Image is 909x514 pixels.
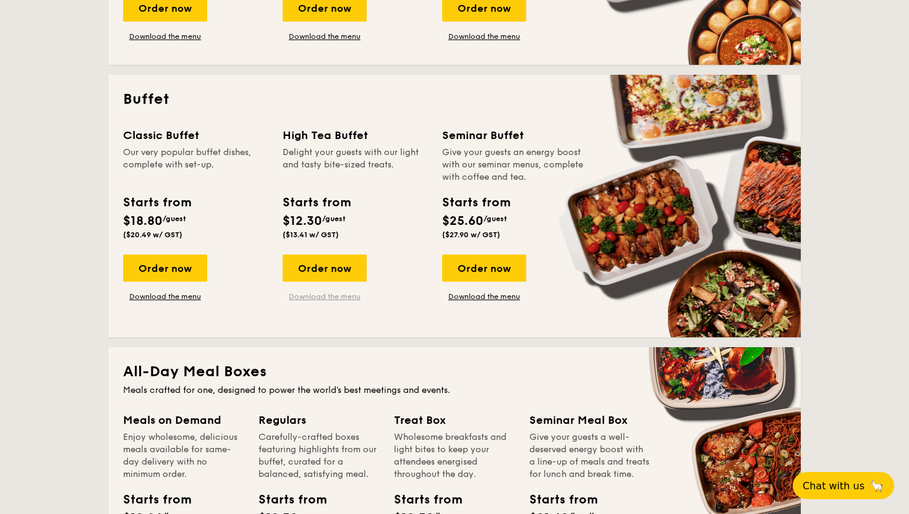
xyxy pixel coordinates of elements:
button: Chat with us🦙 [793,472,894,499]
div: Our very popular buffet dishes, complete with set-up. [123,146,268,183]
div: Starts from [529,491,585,509]
span: ($27.90 w/ GST) [442,230,500,239]
span: $25.60 [442,214,484,229]
div: Give your guests an energy boost with our seminar menus, complete with coffee and tea. [442,146,587,183]
span: /guest [163,214,186,223]
div: Starts from [123,193,190,212]
div: Order now [442,255,526,282]
div: Wholesome breakfasts and light bites to keep your attendees energised throughout the day. [394,431,514,481]
span: 🦙 [869,479,884,493]
div: Starts from [258,491,314,509]
div: Meals crafted for one, designed to power the world's best meetings and events. [123,384,786,397]
div: Regulars [258,411,379,429]
div: Classic Buffet [123,127,268,144]
div: Delight your guests with our light and tasty bite-sized treats. [283,146,427,183]
div: Treat Box [394,411,514,429]
div: Seminar Meal Box [529,411,650,429]
a: Download the menu [123,32,207,41]
div: Order now [123,255,207,282]
a: Download the menu [442,32,526,41]
span: $18.80 [123,214,163,229]
span: $12.30 [283,214,322,229]
a: Download the menu [283,32,367,41]
div: Meals on Demand [123,411,244,429]
span: /guest [322,214,346,223]
div: Starts from [442,193,510,212]
div: High Tea Buffet [283,127,427,144]
div: Starts from [283,193,350,212]
div: Seminar Buffet [442,127,587,144]
div: Order now [283,255,367,282]
div: Give your guests a well-deserved energy boost with a line-up of meals and treats for lunch and br... [529,431,650,481]
span: ($20.49 w/ GST) [123,230,182,239]
h2: All-Day Meal Boxes [123,362,786,382]
a: Download the menu [283,292,367,301]
span: ($13.41 w/ GST) [283,230,339,239]
div: Enjoy wholesome, delicious meals available for same-day delivery with no minimum order. [123,431,244,481]
div: Starts from [394,491,450,509]
div: Starts from [123,491,179,509]
span: /guest [484,214,507,223]
a: Download the menu [123,292,207,301]
h2: Buffet [123,90,786,109]
div: Carefully-crafted boxes featuring highlights from our buffet, curated for a balanced, satisfying ... [258,431,379,481]
span: Chat with us [803,480,864,492]
a: Download the menu [442,292,526,301]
